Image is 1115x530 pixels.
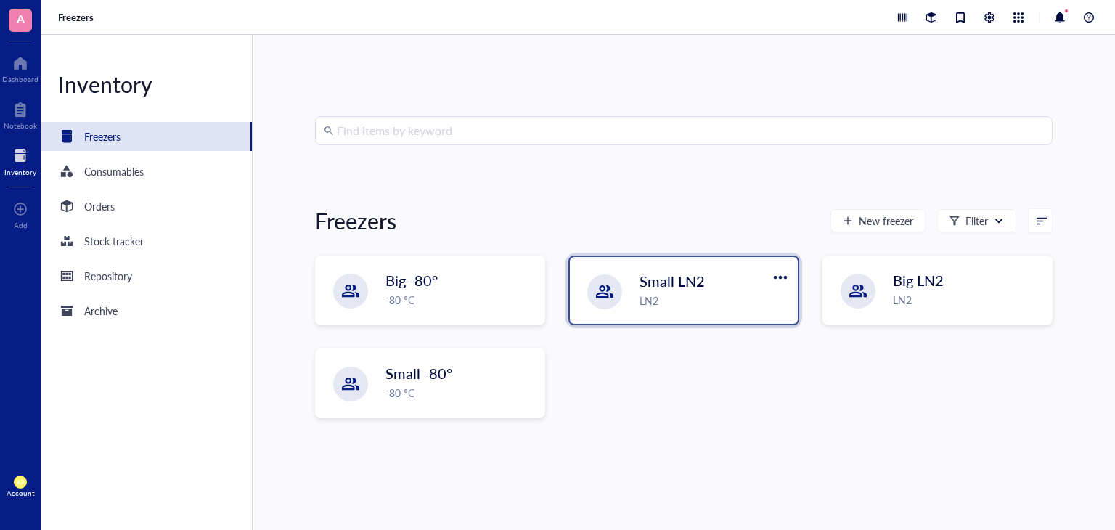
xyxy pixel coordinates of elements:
[2,75,38,83] div: Dashboard
[4,121,37,130] div: Notebook
[41,296,252,325] a: Archive
[17,9,25,28] span: A
[84,163,144,179] div: Consumables
[17,478,24,485] span: AR
[830,209,926,232] button: New freezer
[41,261,252,290] a: Repository
[4,98,37,130] a: Notebook
[385,385,536,401] div: -80 °C
[859,215,913,227] span: New freezer
[2,52,38,83] a: Dashboard
[84,129,121,144] div: Freezers
[84,198,115,214] div: Orders
[41,157,252,186] a: Consumables
[84,268,132,284] div: Repository
[58,11,97,24] a: Freezers
[640,293,788,309] div: LN2
[385,292,536,308] div: -80 °C
[4,144,36,176] a: Inventory
[84,303,118,319] div: Archive
[84,233,144,249] div: Stock tracker
[7,489,35,497] div: Account
[893,270,944,290] span: Big LN2
[41,192,252,221] a: Orders
[893,292,1043,308] div: LN2
[41,70,252,99] div: Inventory
[4,168,36,176] div: Inventory
[315,206,396,235] div: Freezers
[41,122,252,151] a: Freezers
[640,271,705,291] span: Small LN2
[41,227,252,256] a: Stock tracker
[385,270,438,290] span: Big -80°
[965,213,988,229] div: Filter
[385,363,452,383] span: Small -80°
[14,221,28,229] div: Add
